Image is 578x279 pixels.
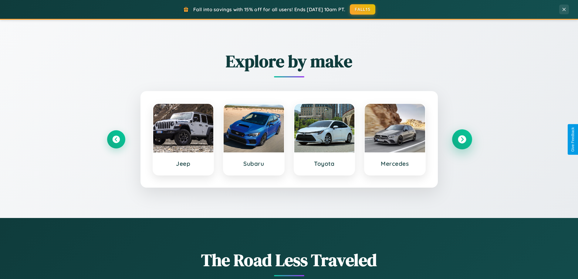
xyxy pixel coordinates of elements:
[107,248,471,272] h1: The Road Less Traveled
[159,160,208,167] h3: Jeep
[371,160,419,167] h3: Mercedes
[571,127,575,152] div: Give Feedback
[230,160,278,167] h3: Subaru
[107,49,471,73] h2: Explore by make
[350,4,375,15] button: FALL15
[193,6,345,12] span: Fall into savings with 15% off for all users! Ends [DATE] 10am PT.
[300,160,349,167] h3: Toyota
